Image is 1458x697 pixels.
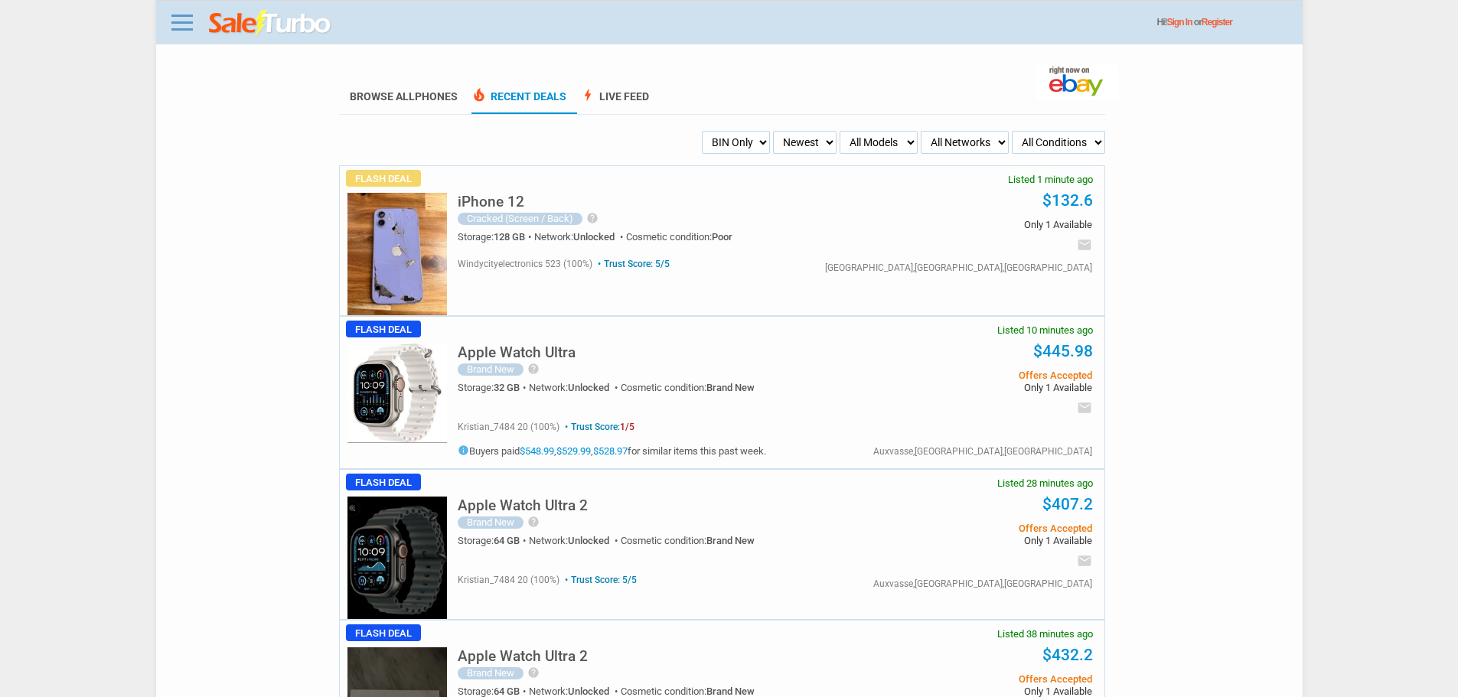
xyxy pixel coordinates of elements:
[458,232,534,242] div: Storage:
[586,212,599,224] i: help
[534,232,626,242] div: Network:
[529,536,621,546] div: Network:
[1167,17,1192,28] a: Sign In
[556,445,591,457] a: $529.99
[562,422,634,432] span: Trust Score:
[458,348,576,360] a: Apple Watch Ultra
[873,579,1092,588] div: Auxvasse,[GEOGRAPHIC_DATA],[GEOGRAPHIC_DATA]
[458,652,588,663] a: Apple Watch Ultra 2
[861,674,1091,684] span: Offers Accepted
[593,445,628,457] a: $528.97
[458,197,524,209] a: iPhone 12
[458,649,588,663] h5: Apple Watch Ultra 2
[1008,174,1093,184] span: Listed 1 minute ago
[1157,17,1167,28] span: Hi!
[620,422,634,432] span: 1/5
[1194,17,1232,28] span: or
[458,213,582,225] div: Cracked (Screen / Back)
[580,90,649,114] a: boltLive Feed
[347,497,447,619] img: s-l225.jpg
[458,536,529,546] div: Storage:
[1042,646,1093,664] a: $432.2
[346,624,421,641] span: Flash Deal
[346,170,421,187] span: Flash Deal
[347,344,447,443] img: s-l225.jpg
[529,686,621,696] div: Network:
[1033,342,1093,360] a: $445.98
[346,474,421,490] span: Flash Deal
[861,686,1091,696] span: Only 1 Available
[568,686,609,697] span: Unlocked
[458,363,524,376] div: Brand New
[861,536,1091,546] span: Only 1 Available
[494,535,520,546] span: 64 GB
[458,686,529,696] div: Storage:
[458,194,524,209] h5: iPhone 12
[825,263,1092,272] div: [GEOGRAPHIC_DATA],[GEOGRAPHIC_DATA],[GEOGRAPHIC_DATA]
[458,575,559,585] span: kristian_7484 20 (100%)
[573,231,615,243] span: Unlocked
[568,535,609,546] span: Unlocked
[494,686,520,697] span: 64 GB
[706,686,755,697] span: Brand New
[527,666,540,679] i: help
[529,383,621,392] div: Network:
[712,231,732,243] span: Poor
[527,516,540,528] i: help
[1077,400,1092,415] i: email
[562,575,637,585] span: Trust Score: 5/5
[471,87,487,103] span: local_fire_department
[458,501,588,513] a: Apple Watch Ultra 2
[494,231,525,243] span: 128 GB
[458,259,592,269] span: windycityelectronics 523 (100%)
[458,516,524,529] div: Brand New
[621,383,755,392] div: Cosmetic condition:
[861,220,1091,230] span: Only 1 Available
[595,259,670,269] span: Trust Score: 5/5
[580,87,595,103] span: bolt
[458,445,469,456] i: info
[458,667,524,679] div: Brand New
[415,90,458,103] span: Phones
[1042,191,1093,210] a: $132.6
[347,193,447,315] img: s-l225.jpg
[873,447,1092,456] div: Auxvasse,[GEOGRAPHIC_DATA],[GEOGRAPHIC_DATA]
[861,523,1091,533] span: Offers Accepted
[861,383,1091,392] span: Only 1 Available
[997,478,1093,488] span: Listed 28 minutes ago
[861,370,1091,380] span: Offers Accepted
[621,686,755,696] div: Cosmetic condition:
[706,382,755,393] span: Brand New
[1042,495,1093,513] a: $407.2
[997,629,1093,639] span: Listed 38 minutes ago
[527,363,540,375] i: help
[458,345,576,360] h5: Apple Watch Ultra
[458,383,529,392] div: Storage:
[626,232,732,242] div: Cosmetic condition:
[494,382,520,393] span: 32 GB
[1202,17,1232,28] a: Register
[1077,237,1092,252] i: email
[568,382,609,393] span: Unlocked
[350,90,458,103] a: Browse AllPhones
[997,325,1093,335] span: Listed 10 minutes ago
[209,10,332,37] img: saleturbo.com - Online Deals and Discount Coupons
[520,445,554,457] a: $548.99
[621,536,755,546] div: Cosmetic condition:
[458,422,559,432] span: kristian_7484 20 (100%)
[346,321,421,337] span: Flash Deal
[458,498,588,513] h5: Apple Watch Ultra 2
[706,535,755,546] span: Brand New
[1077,553,1092,568] i: email
[471,90,566,114] a: local_fire_departmentRecent Deals
[458,445,766,456] h5: Buyers paid , , for similar items this past week.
